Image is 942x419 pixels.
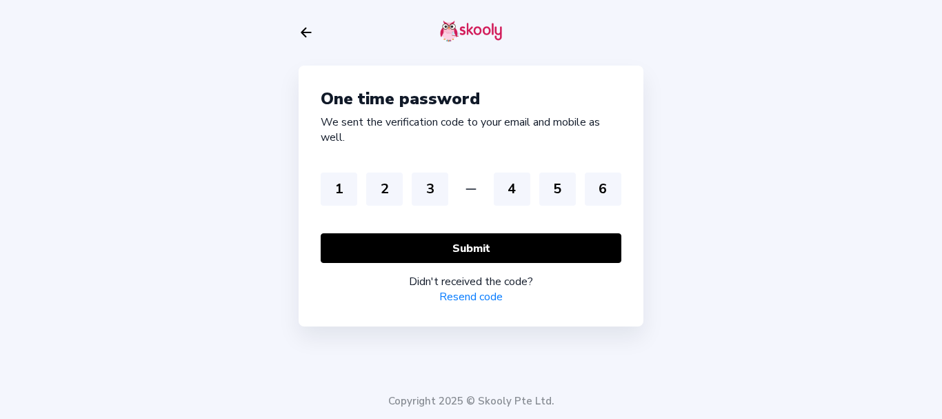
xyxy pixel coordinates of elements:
[463,181,479,197] ion-icon: remove outline
[321,115,621,145] div: We sent the verification code to your email and mobile as well.
[321,274,621,289] div: Didn't received the code?
[299,25,314,40] button: arrow back outline
[321,233,621,263] button: Submit
[321,88,621,110] div: One time password
[440,20,502,42] img: skooly-logo.png
[439,289,503,304] a: Resend code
